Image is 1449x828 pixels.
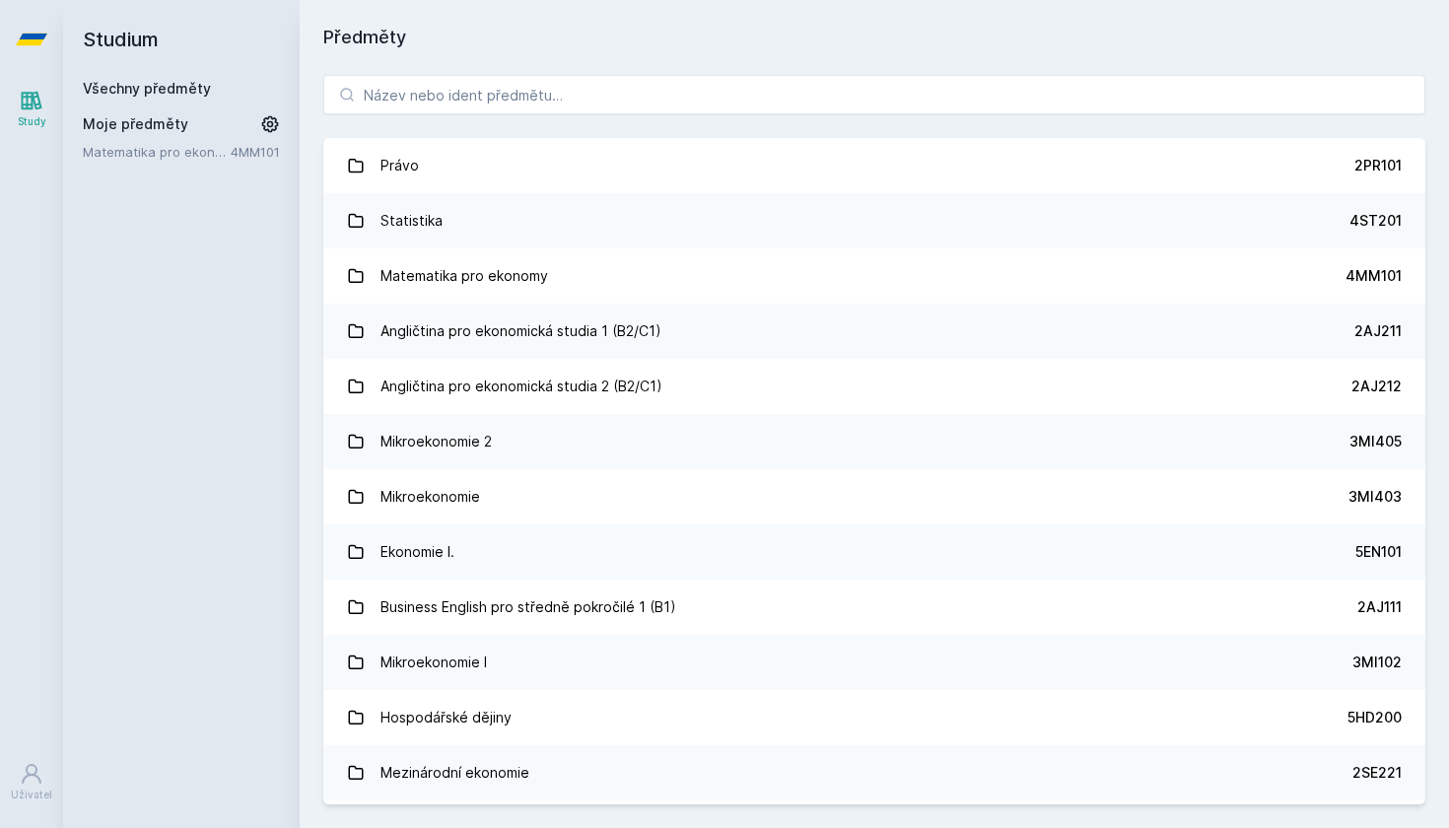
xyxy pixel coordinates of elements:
[1352,653,1402,672] div: 3MI102
[83,114,188,134] span: Moje předměty
[4,79,59,139] a: Study
[323,193,1425,248] a: Statistika 4ST201
[380,367,662,406] div: Angličtina pro ekonomická studia 2 (B2/C1)
[1355,542,1402,562] div: 5EN101
[1348,487,1402,507] div: 3MI403
[323,359,1425,414] a: Angličtina pro ekonomická studia 2 (B2/C1) 2AJ212
[323,24,1425,51] h1: Předměty
[380,587,676,627] div: Business English pro středně pokročilé 1 (B1)
[323,690,1425,745] a: Hospodářské dějiny 5HD200
[18,114,46,129] div: Study
[1357,597,1402,617] div: 2AJ111
[323,248,1425,304] a: Matematika pro ekonomy 4MM101
[1354,156,1402,175] div: 2PR101
[83,142,231,162] a: Matematika pro ekonomy
[323,524,1425,580] a: Ekonomie I. 5EN101
[323,75,1425,114] input: Název nebo ident předmětu…
[4,752,59,812] a: Uživatel
[380,532,454,572] div: Ekonomie I.
[1354,321,1402,341] div: 2AJ211
[11,788,52,802] div: Uživatel
[1352,763,1402,783] div: 2SE221
[1351,377,1402,396] div: 2AJ212
[323,635,1425,690] a: Mikroekonomie I 3MI102
[380,698,512,737] div: Hospodářské dějiny
[323,745,1425,800] a: Mezinárodní ekonomie 2SE221
[323,580,1425,635] a: Business English pro středně pokročilé 1 (B1) 2AJ111
[1345,266,1402,286] div: 4MM101
[380,422,492,461] div: Mikroekonomie 2
[380,643,487,682] div: Mikroekonomie I
[323,414,1425,469] a: Mikroekonomie 2 3MI405
[323,138,1425,193] a: Právo 2PR101
[380,753,529,793] div: Mezinárodní ekonomie
[380,146,419,185] div: Právo
[323,304,1425,359] a: Angličtina pro ekonomická studia 1 (B2/C1) 2AJ211
[1349,211,1402,231] div: 4ST201
[231,144,280,160] a: 4MM101
[380,256,548,296] div: Matematika pro ekonomy
[380,477,480,517] div: Mikroekonomie
[1349,432,1402,451] div: 3MI405
[83,80,211,97] a: Všechny předměty
[323,469,1425,524] a: Mikroekonomie 3MI403
[380,201,443,241] div: Statistika
[1347,708,1402,727] div: 5HD200
[380,311,661,351] div: Angličtina pro ekonomická studia 1 (B2/C1)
